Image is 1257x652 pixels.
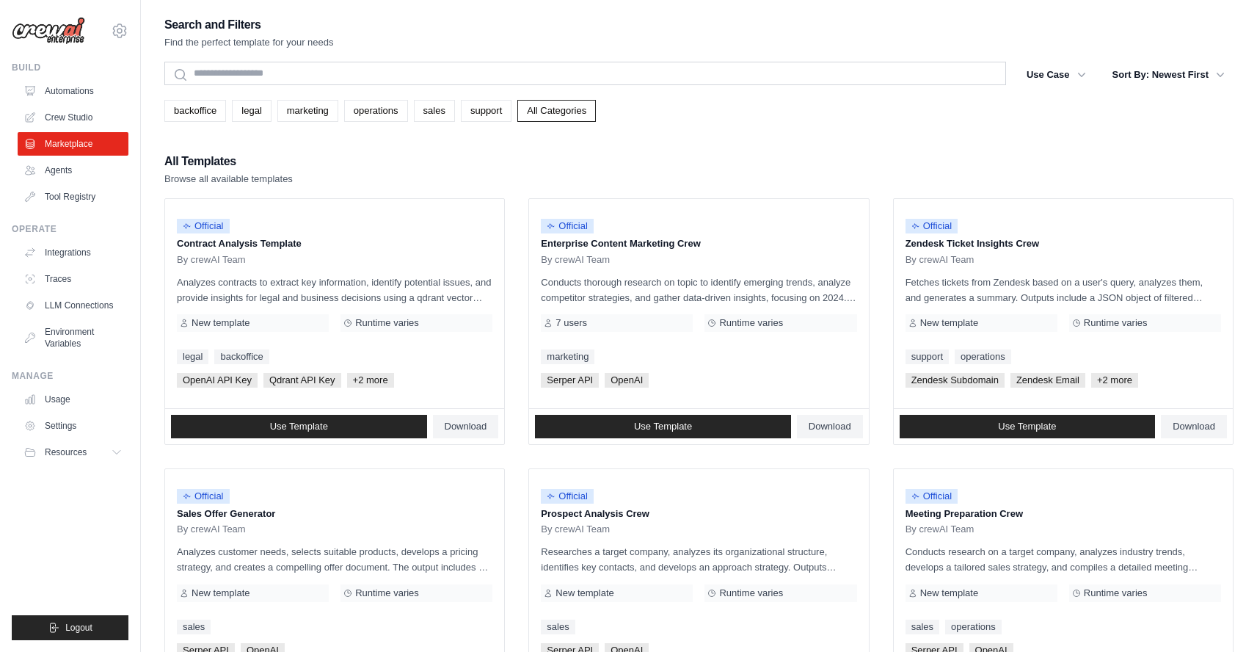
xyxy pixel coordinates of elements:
[18,320,128,355] a: Environment Variables
[263,373,341,388] span: Qdrant API Key
[164,151,293,172] h2: All Templates
[906,507,1221,521] p: Meeting Preparation Crew
[164,100,226,122] a: backoffice
[541,373,599,388] span: Serper API
[192,317,249,329] span: New template
[1104,62,1234,88] button: Sort By: Newest First
[12,17,85,45] img: Logo
[177,544,492,575] p: Analyzes customer needs, selects suitable products, develops a pricing strategy, and creates a co...
[177,373,258,388] span: OpenAI API Key
[177,507,492,521] p: Sales Offer Generator
[998,421,1056,432] span: Use Template
[541,349,594,364] a: marketing
[920,317,978,329] span: New template
[535,415,791,438] a: Use Template
[797,415,863,438] a: Download
[634,421,692,432] span: Use Template
[414,100,455,122] a: sales
[214,349,269,364] a: backoffice
[18,132,128,156] a: Marketplace
[906,373,1005,388] span: Zendesk Subdomain
[164,15,334,35] h2: Search and Filters
[541,275,856,305] p: Conducts thorough research on topic to identify emerging trends, analyze competitor strategies, a...
[555,587,613,599] span: New template
[541,219,594,233] span: Official
[270,421,328,432] span: Use Template
[541,489,594,504] span: Official
[65,622,92,634] span: Logout
[945,620,1002,634] a: operations
[955,349,1011,364] a: operations
[605,373,649,388] span: OpenAI
[347,373,394,388] span: +2 more
[555,317,587,329] span: 7 users
[177,236,492,251] p: Contract Analysis Template
[1084,587,1148,599] span: Runtime varies
[12,370,128,382] div: Manage
[177,620,211,634] a: sales
[177,275,492,305] p: Analyzes contracts to extract key information, identify potential issues, and provide insights fo...
[906,254,974,266] span: By crewAI Team
[177,524,246,535] span: By crewAI Team
[1010,373,1085,388] span: Zendesk Email
[164,172,293,186] p: Browse all available templates
[232,100,271,122] a: legal
[541,524,610,535] span: By crewAI Team
[1173,421,1215,432] span: Download
[541,254,610,266] span: By crewAI Team
[906,275,1221,305] p: Fetches tickets from Zendesk based on a user's query, analyzes them, and generates a summary. Out...
[355,587,419,599] span: Runtime varies
[906,219,958,233] span: Official
[18,294,128,317] a: LLM Connections
[18,106,128,129] a: Crew Studio
[1091,373,1138,388] span: +2 more
[344,100,408,122] a: operations
[900,415,1156,438] a: Use Template
[18,79,128,103] a: Automations
[433,415,499,438] a: Download
[541,620,575,634] a: sales
[541,507,856,521] p: Prospect Analysis Crew
[12,223,128,235] div: Operate
[171,415,427,438] a: Use Template
[445,421,487,432] span: Download
[906,524,974,535] span: By crewAI Team
[18,414,128,438] a: Settings
[1084,317,1148,329] span: Runtime varies
[18,388,128,411] a: Usage
[906,349,949,364] a: support
[18,441,128,464] button: Resources
[192,587,249,599] span: New template
[45,446,87,458] span: Resources
[177,219,230,233] span: Official
[906,620,939,634] a: sales
[18,185,128,209] a: Tool Registry
[906,489,958,504] span: Official
[355,317,419,329] span: Runtime varies
[177,489,230,504] span: Official
[719,317,783,329] span: Runtime varies
[1161,415,1227,438] a: Download
[906,236,1221,251] p: Zendesk Ticket Insights Crew
[541,544,856,575] p: Researches a target company, analyzes its organizational structure, identifies key contacts, and ...
[277,100,338,122] a: marketing
[164,35,334,50] p: Find the perfect template for your needs
[18,241,128,264] a: Integrations
[177,254,246,266] span: By crewAI Team
[541,236,856,251] p: Enterprise Content Marketing Crew
[18,267,128,291] a: Traces
[1018,62,1095,88] button: Use Case
[906,544,1221,575] p: Conducts research on a target company, analyzes industry trends, develops a tailored sales strate...
[719,587,783,599] span: Runtime varies
[12,615,128,640] button: Logout
[12,62,128,73] div: Build
[461,100,511,122] a: support
[920,587,978,599] span: New template
[517,100,596,122] a: All Categories
[18,159,128,182] a: Agents
[177,349,208,364] a: legal
[809,421,851,432] span: Download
